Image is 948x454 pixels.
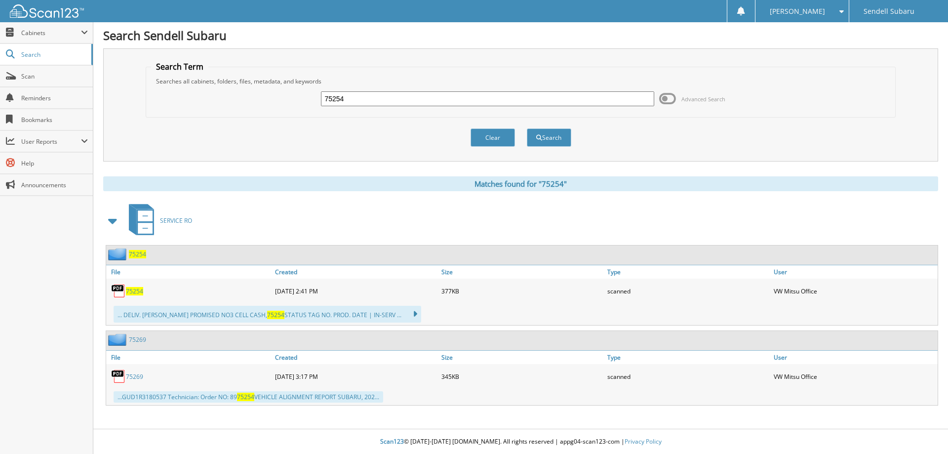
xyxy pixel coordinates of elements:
iframe: Chat Widget [899,407,948,454]
a: Type [605,351,771,364]
img: folder2.png [108,333,129,346]
div: ... DELIV. [PERSON_NAME] PROMISED NO3 CELL CASH, STATUS TAG NO. PROD. DATE | IN-SERV ... [114,306,421,323]
span: 75254 [237,393,254,401]
span: Bookmarks [21,116,88,124]
span: Help [21,159,88,167]
span: Scan [21,72,88,81]
a: Size [439,351,605,364]
div: VW Mitsu Office [771,367,938,386]
div: Matches found for "75254" [103,176,938,191]
div: © [DATE]-[DATE] [DOMAIN_NAME]. All rights reserved | appg04-scan123-com | [93,430,948,454]
a: Privacy Policy [625,437,662,446]
a: Type [605,265,771,279]
span: Scan123 [380,437,404,446]
h1: Search Sendell Subaru [103,27,938,43]
a: 75269 [126,372,143,381]
div: VW Mitsu Office [771,281,938,301]
a: User [771,351,938,364]
span: 75254 [267,311,284,319]
div: scanned [605,281,771,301]
div: ...GUD1R3180537 Technician: Order NO: 89 VEHICLE ALIGNMENT REPORT SUBARU, 202... [114,391,383,403]
span: User Reports [21,137,81,146]
span: SERVICE RO [160,216,192,225]
legend: Search Term [151,61,208,72]
a: File [106,265,273,279]
a: SERVICE RO [123,201,192,240]
span: Reminders [21,94,88,102]
div: [DATE] 3:17 PM [273,367,439,386]
span: Advanced Search [681,95,725,103]
span: Sendell Subaru [864,8,914,14]
span: [PERSON_NAME] [770,8,825,14]
span: Cabinets [21,29,81,37]
img: scan123-logo-white.svg [10,4,84,18]
img: PDF.png [111,284,126,298]
a: File [106,351,273,364]
a: 75254 [129,250,146,258]
span: Search [21,50,86,59]
a: 75254 [126,287,143,295]
div: 345KB [439,367,605,386]
div: [DATE] 2:41 PM [273,281,439,301]
a: Created [273,351,439,364]
a: Created [273,265,439,279]
img: folder2.png [108,248,129,260]
button: Clear [471,128,515,147]
div: 377KB [439,281,605,301]
img: PDF.png [111,369,126,384]
a: Size [439,265,605,279]
button: Search [527,128,571,147]
div: scanned [605,367,771,386]
div: Searches all cabinets, folders, files, metadata, and keywords [151,77,891,85]
a: User [771,265,938,279]
a: 75269 [129,335,146,344]
span: Announcements [21,181,88,189]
